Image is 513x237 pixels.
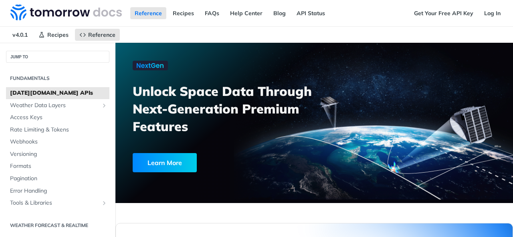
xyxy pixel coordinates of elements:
[101,200,107,206] button: Show subpages for Tools & Libraries
[410,7,478,19] a: Get Your Free API Key
[6,136,109,148] a: Webhooks
[6,51,109,63] button: JUMP TO
[6,160,109,172] a: Formats
[200,7,224,19] a: FAQs
[10,114,107,121] span: Access Keys
[480,7,505,19] a: Log In
[10,150,107,158] span: Versioning
[130,7,166,19] a: Reference
[6,173,109,185] a: Pagination
[101,102,107,109] button: Show subpages for Weather Data Layers
[10,138,107,146] span: Webhooks
[292,7,329,19] a: API Status
[34,29,73,41] a: Recipes
[10,4,122,20] img: Tomorrow.io Weather API Docs
[10,89,107,97] span: [DATE][DOMAIN_NAME] APIs
[10,187,107,195] span: Error Handling
[6,222,109,229] h2: Weather Forecast & realtime
[133,82,323,135] h3: Unlock Space Data Through Next-Generation Premium Features
[47,31,69,38] span: Recipes
[75,29,120,41] a: Reference
[10,199,99,207] span: Tools & Libraries
[6,112,109,123] a: Access Keys
[6,148,109,160] a: Versioning
[6,75,109,82] h2: Fundamentals
[88,31,115,38] span: Reference
[133,153,197,172] div: Learn More
[269,7,290,19] a: Blog
[6,124,109,136] a: Rate Limiting & Tokens
[133,153,285,172] a: Learn More
[6,197,109,209] a: Tools & LibrariesShow subpages for Tools & Libraries
[10,102,99,110] span: Weather Data Layers
[10,162,107,170] span: Formats
[6,185,109,197] a: Error Handling
[226,7,267,19] a: Help Center
[6,87,109,99] a: [DATE][DOMAIN_NAME] APIs
[10,126,107,134] span: Rate Limiting & Tokens
[6,100,109,112] a: Weather Data LayersShow subpages for Weather Data Layers
[10,175,107,183] span: Pagination
[168,7,198,19] a: Recipes
[133,61,168,70] img: NextGen
[8,29,32,41] span: v4.0.1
